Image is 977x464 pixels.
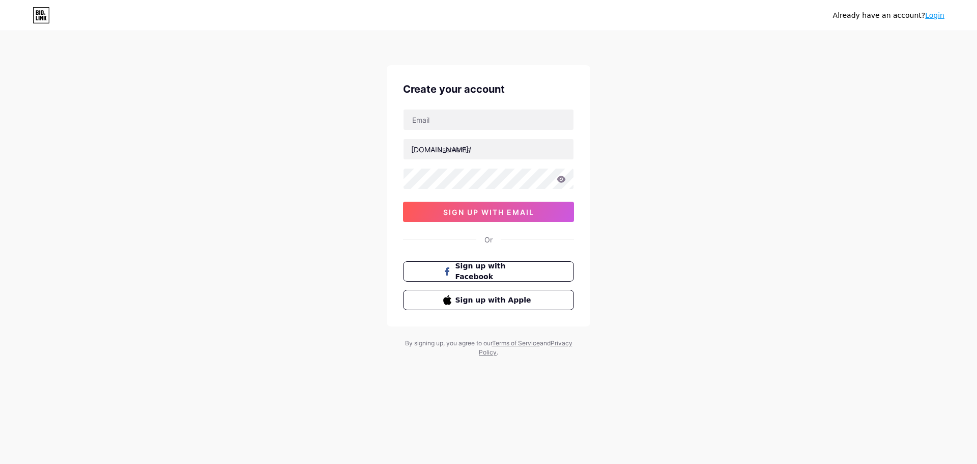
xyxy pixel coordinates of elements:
span: Sign up with Apple [455,295,534,306]
div: By signing up, you agree to our and . [402,339,575,357]
span: sign up with email [443,208,534,216]
input: Email [404,110,573,130]
button: Sign up with Apple [403,290,574,310]
a: Login [925,11,944,19]
span: Sign up with Facebook [455,261,534,282]
button: Sign up with Facebook [403,261,574,282]
div: Or [484,234,493,245]
div: [DOMAIN_NAME]/ [411,144,471,155]
input: username [404,139,573,159]
div: Create your account [403,81,574,97]
button: sign up with email [403,202,574,222]
div: Already have an account? [833,10,944,21]
a: Terms of Service [492,339,540,347]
